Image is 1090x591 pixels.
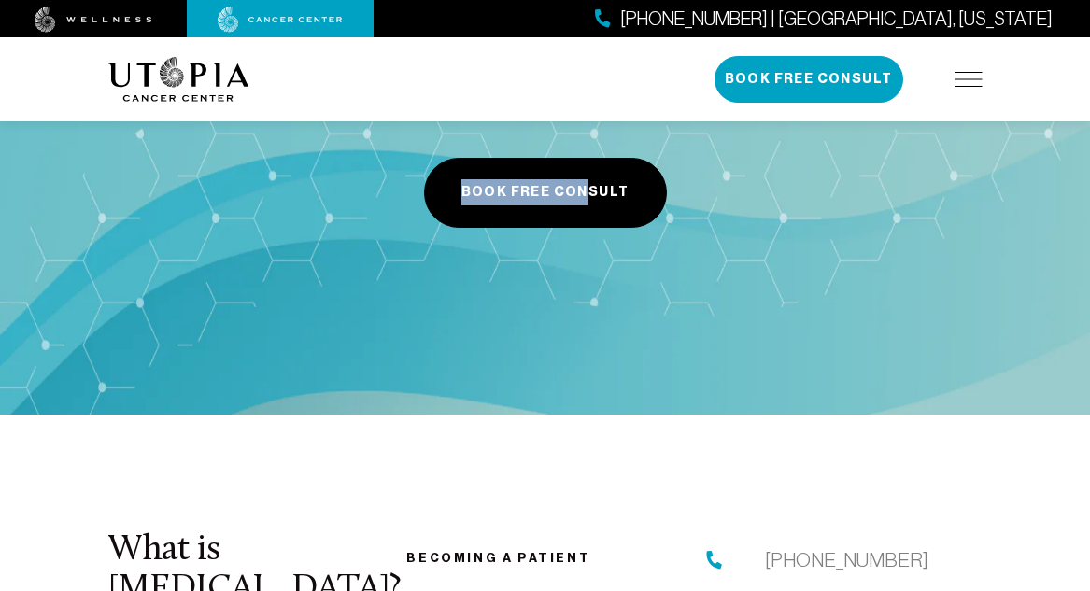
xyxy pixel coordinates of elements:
span: [PHONE_NUMBER] | [GEOGRAPHIC_DATA], [US_STATE] [620,6,1053,33]
img: icon-hamburger [955,72,983,87]
img: wellness [35,7,152,33]
img: cancer center [218,7,343,33]
img: phone [705,551,724,570]
a: Becoming a patient [406,551,590,565]
a: [PHONE_NUMBER] | [GEOGRAPHIC_DATA], [US_STATE] [595,6,1053,33]
button: Book Free Consult [424,158,667,228]
button: Book Free Consult [715,56,903,103]
img: logo [108,57,249,102]
a: [PHONE_NUMBER] [765,545,928,575]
